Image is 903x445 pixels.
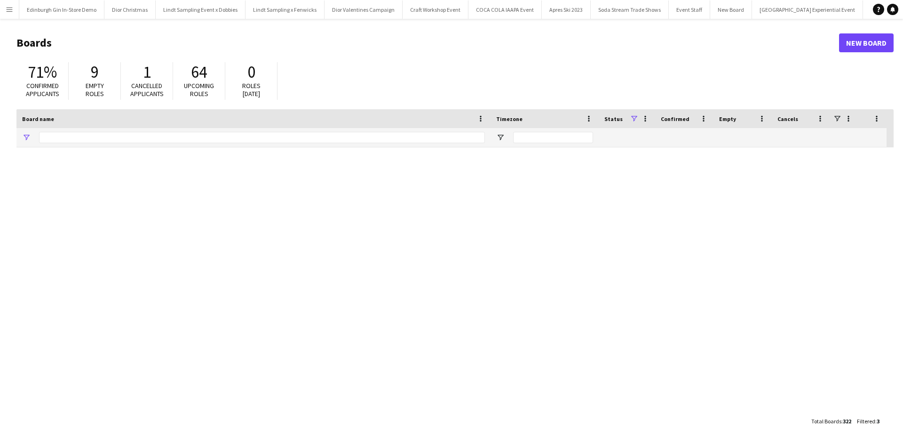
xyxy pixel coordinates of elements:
span: Empty [719,115,736,122]
button: [GEOGRAPHIC_DATA] Experiential Event [752,0,863,19]
button: Apres Ski 2023 [542,0,591,19]
button: New Board [710,0,752,19]
button: Open Filter Menu [496,133,505,142]
span: Board name [22,115,54,122]
button: COCA COLA IAAPA Event [468,0,542,19]
button: Open Filter Menu [22,133,31,142]
a: New Board [839,33,894,52]
span: Status [604,115,623,122]
span: Cancels [777,115,798,122]
span: Total Boards [811,418,841,425]
span: Roles [DATE] [242,81,261,98]
span: Timezone [496,115,523,122]
span: Filtered [857,418,875,425]
button: Lindt Sampling x Fenwicks [246,0,325,19]
div: : [857,412,879,430]
button: Lindt Sampling Event x Dobbies [156,0,246,19]
h1: Boards [16,36,839,50]
span: 71% [28,62,57,82]
span: 322 [843,418,851,425]
span: Confirmed applicants [26,81,59,98]
span: 3 [877,418,879,425]
input: Board name Filter Input [39,132,485,143]
button: Edinburgh Gin In-Store Demo [19,0,104,19]
div: : [811,412,851,430]
input: Timezone Filter Input [513,132,593,143]
span: 9 [91,62,99,82]
span: Confirmed [661,115,689,122]
button: Dior Christmas [104,0,156,19]
span: 0 [247,62,255,82]
span: Empty roles [86,81,104,98]
button: Dior Valentines Campaign [325,0,403,19]
span: 1 [143,62,151,82]
span: Upcoming roles [184,81,214,98]
span: Cancelled applicants [130,81,164,98]
button: Event Staff [669,0,710,19]
button: Soda Stream Trade Shows [591,0,669,19]
span: 64 [191,62,207,82]
button: Craft Workshop Event [403,0,468,19]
